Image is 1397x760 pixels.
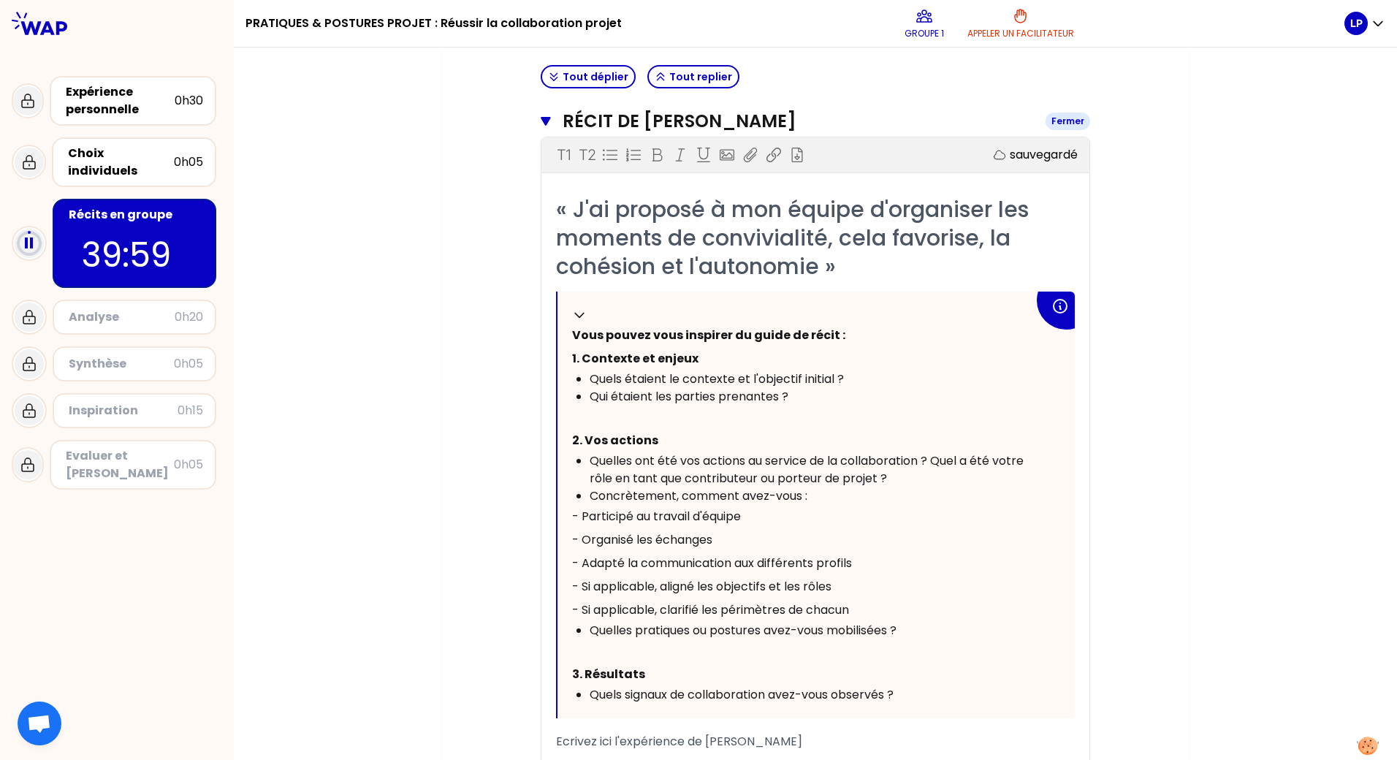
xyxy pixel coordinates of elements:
[905,28,944,39] p: Groupe 1
[572,432,658,449] span: 2. Vos actions
[590,487,807,504] span: Concrètement, comment avez-vous :
[68,145,174,180] div: Choix individuels
[178,402,203,419] div: 0h15
[563,110,1034,133] h3: Récit de [PERSON_NAME]
[1046,113,1090,130] div: Fermer
[572,531,712,548] span: - Organisé les échanges
[66,83,175,118] div: Expérience personnelle
[590,370,844,387] span: Quels étaient le contexte et l'objectif initial ?
[69,402,178,419] div: Inspiration
[572,327,845,343] span: Vous pouvez vous inspirer du guide de récit :
[579,145,595,165] p: T2
[174,456,203,474] div: 0h05
[572,666,645,683] span: 3. Résultats
[590,686,894,703] span: Quels signaux de collaboration avez-vous observés ?
[556,733,802,750] span: Ecrivez ici l'expérience de [PERSON_NAME]
[1350,16,1363,31] p: LP
[69,355,174,373] div: Synthèse
[590,622,897,639] span: Quelles pratiques ou postures avez-vous mobilisées ?
[962,1,1080,45] button: Appeler un facilitateur
[69,308,175,326] div: Analyse
[82,229,187,281] p: 39:59
[572,601,849,618] span: - Si applicable, clarifié les périmètres de chacun
[899,1,950,45] button: Groupe 1
[1344,12,1385,35] button: LP
[18,702,61,745] div: Ouvrir le chat
[967,28,1074,39] p: Appeler un facilitateur
[647,65,739,88] button: Tout replier
[590,452,1027,487] span: Quelles ont été vos actions au service de la collaboration ? Quel a été votre rôle en tant que co...
[572,350,698,367] span: 1. Contexte et enjeux
[174,153,203,171] div: 0h05
[572,578,831,595] span: - Si applicable, aligné les objectifs et les rôles
[541,65,636,88] button: Tout déplier
[1010,146,1078,164] p: sauvegardé
[556,194,1035,282] span: « J'ai proposé à mon équipe d'organiser les moments de convivialité, cela favorise, la cohésion e...
[541,110,1090,133] button: Récit de [PERSON_NAME]Fermer
[590,388,788,405] span: Qui étaient les parties prenantes ?
[572,508,741,525] span: - Participé au travail d'équipe
[69,206,203,224] div: Récits en groupe
[175,92,203,110] div: 0h30
[175,308,203,326] div: 0h20
[174,355,203,373] div: 0h05
[572,555,852,571] span: - Adapté la communication aux différents profils
[66,447,174,482] div: Evaluer et [PERSON_NAME]
[557,145,571,165] p: T1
